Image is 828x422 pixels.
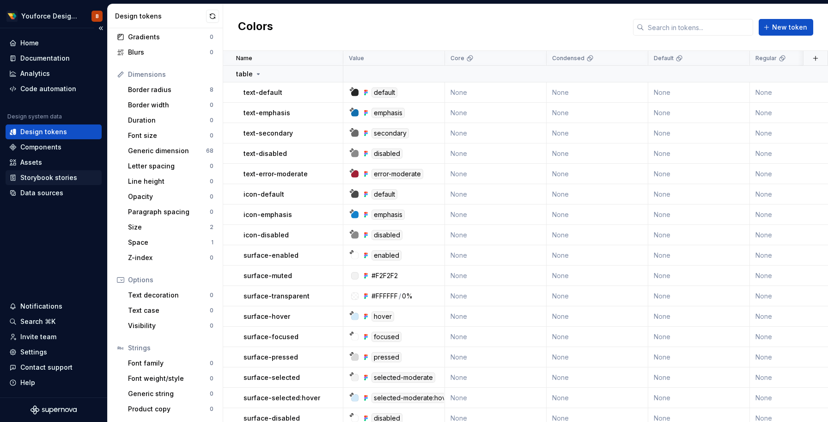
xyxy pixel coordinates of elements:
[445,367,547,388] td: None
[20,348,47,357] div: Settings
[244,129,293,138] p: text-secondary
[244,373,300,382] p: surface-selected
[547,164,648,184] td: None
[128,100,210,110] div: Border width
[371,352,402,362] div: pressed
[547,184,648,205] td: None
[6,329,102,344] a: Invite team
[445,164,547,184] td: None
[552,55,584,62] p: Condensed
[124,82,217,97] a: Border radius8
[445,245,547,266] td: None
[547,286,648,306] td: None
[20,38,39,48] div: Home
[124,318,217,333] a: Visibility0
[6,66,102,81] a: Analytics
[128,343,213,353] div: Strings
[445,184,547,205] td: None
[244,353,298,362] p: surface-pressed
[371,250,402,261] div: enabled
[6,11,18,22] img: d71a9d63-2575-47e9-9a41-397039c48d97.png
[128,177,210,186] div: Line height
[128,321,210,330] div: Visibility
[244,393,320,403] p: surface-selected:hover
[210,101,213,109] div: 0
[445,388,547,408] td: None
[124,250,217,265] a: Z-index0
[113,45,217,60] a: Blurs0
[94,22,107,35] button: Collapse sidebar
[128,192,210,201] div: Opacity
[547,143,648,164] td: None
[128,374,210,383] div: Font weight/style
[210,223,213,231] div: 2
[20,332,56,341] div: Invite team
[371,332,402,342] div: focused
[547,327,648,347] td: None
[244,149,287,158] p: text-disabled
[128,306,210,315] div: Text case
[211,239,213,246] div: 1
[6,375,102,390] button: Help
[20,302,62,311] div: Notifications
[244,190,284,199] p: icon-default
[20,69,50,78] div: Analytics
[547,123,648,143] td: None
[210,33,213,41] div: 0
[236,55,252,62] p: Name
[210,49,213,56] div: 0
[210,193,213,200] div: 0
[244,312,290,321] p: surface-hover
[210,292,213,299] div: 0
[755,55,777,62] p: Regular
[244,292,310,301] p: surface-transparent
[244,332,298,341] p: surface-focused
[124,386,217,401] a: Generic string0
[654,55,674,62] p: Default
[445,143,547,164] td: None
[6,345,102,360] a: Settings
[371,292,398,301] div: #FFFFFF
[547,82,648,103] td: None
[128,359,210,368] div: Font family
[210,162,213,170] div: 0
[371,210,405,220] div: emphasis
[371,87,397,98] div: default
[20,173,77,182] div: Storybook stories
[238,19,273,36] h2: Colors
[124,371,217,386] a: Font weight/style0
[124,220,217,235] a: Size2
[244,230,289,240] p: icon-disabled
[445,123,547,143] td: None
[244,169,308,179] p: text-error-moderate
[124,113,217,128] a: Duration0
[6,36,102,50] a: Home
[371,393,455,403] div: selected-moderate:hover
[30,405,77,415] svg: Supernova Logo
[128,207,210,217] div: Paragraph spacing
[128,389,210,398] div: Generic string
[20,54,70,63] div: Documentation
[115,12,206,21] div: Design tokens
[445,103,547,123] td: None
[445,205,547,225] td: None
[759,19,813,36] button: New token
[128,131,210,140] div: Font size
[371,108,405,118] div: emphasis
[124,288,217,303] a: Text decoration0
[451,55,464,62] p: Core
[547,205,648,225] td: None
[371,128,409,138] div: secondary
[124,128,217,143] a: Font size0
[648,103,750,123] td: None
[124,98,217,112] a: Border width0
[206,147,213,155] div: 68
[20,143,61,152] div: Components
[6,140,102,155] a: Components
[128,161,210,171] div: Letter spacing
[6,314,102,329] button: Search ⌘K
[6,124,102,139] a: Design tokens
[20,188,63,198] div: Data sources
[648,143,750,164] td: None
[210,86,213,93] div: 8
